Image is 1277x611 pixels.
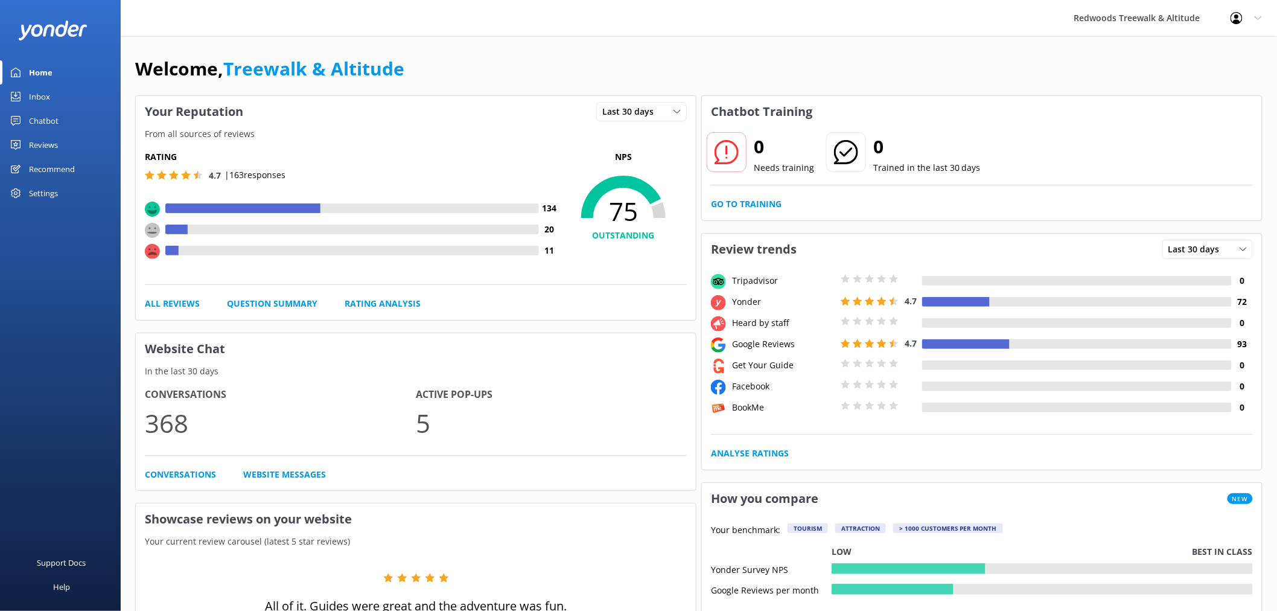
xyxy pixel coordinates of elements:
span: Last 30 days [602,105,661,118]
div: > 1000 customers per month [893,523,1003,533]
h4: 134 [539,202,560,215]
img: yonder-white-logo.png [18,21,88,40]
a: Website Messages [243,468,326,481]
span: 4.7 [209,170,221,181]
div: Heard by staff [729,316,838,330]
h4: 0 [1232,380,1253,393]
h4: 20 [539,223,560,236]
div: Yonder [729,295,838,309]
h2: 0 [873,132,981,161]
p: Your current review carousel (latest 5 star reviews) [136,535,696,548]
div: Settings [29,181,58,205]
div: Chatbot [29,109,59,133]
h4: Active Pop-ups [416,387,687,403]
p: In the last 30 days [136,365,696,378]
div: Support Docs [37,551,86,575]
h4: 93 [1232,337,1253,351]
p: Trained in the last 30 days [873,161,981,174]
a: All Reviews [145,297,200,310]
h4: 0 [1232,359,1253,372]
div: Tourism [788,523,828,533]
span: New [1228,493,1253,504]
p: 368 [145,403,416,443]
h4: 11 [539,244,560,257]
p: Your benchmark: [711,523,780,538]
h4: Conversations [145,387,416,403]
h4: OUTSTANDING [560,229,687,242]
a: Analyse Ratings [711,447,789,460]
a: Question Summary [227,297,317,310]
div: Recommend [29,157,75,181]
a: Conversations [145,468,216,481]
div: Tripadvisor [729,274,838,287]
h1: Welcome, [135,54,404,83]
p: From all sources of reviews [136,127,696,141]
p: 5 [416,403,687,443]
h5: Rating [145,150,560,164]
p: Best in class [1193,545,1253,558]
p: NPS [560,150,687,164]
p: | 163 responses [225,168,285,182]
a: Treewalk & Altitude [223,56,404,81]
span: 4.7 [905,337,917,349]
div: Yonder Survey NPS [711,563,832,574]
div: Get Your Guide [729,359,838,372]
p: Low [832,545,852,558]
div: Reviews [29,133,58,157]
h3: Your Reputation [136,96,252,127]
h4: 0 [1232,401,1253,414]
h3: Showcase reviews on your website [136,504,696,535]
h4: 0 [1232,316,1253,330]
div: Inbox [29,85,50,109]
span: 75 [560,196,687,226]
span: 4.7 [905,295,917,307]
h3: Website Chat [136,333,696,365]
h4: 0 [1232,274,1253,287]
a: Rating Analysis [345,297,421,310]
div: Attraction [835,523,886,533]
h3: How you compare [702,483,827,514]
h2: 0 [754,132,814,161]
div: BookMe [729,401,838,414]
div: Help [53,575,70,599]
div: Facebook [729,380,838,393]
span: Last 30 days [1168,243,1227,256]
h3: Chatbot Training [702,96,821,127]
h3: Review trends [702,234,806,265]
div: Google Reviews [729,337,838,351]
div: Home [29,60,53,85]
h4: 72 [1232,295,1253,309]
div: Google Reviews per month [711,584,832,595]
p: Needs training [754,161,814,174]
a: Go to Training [711,197,782,211]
